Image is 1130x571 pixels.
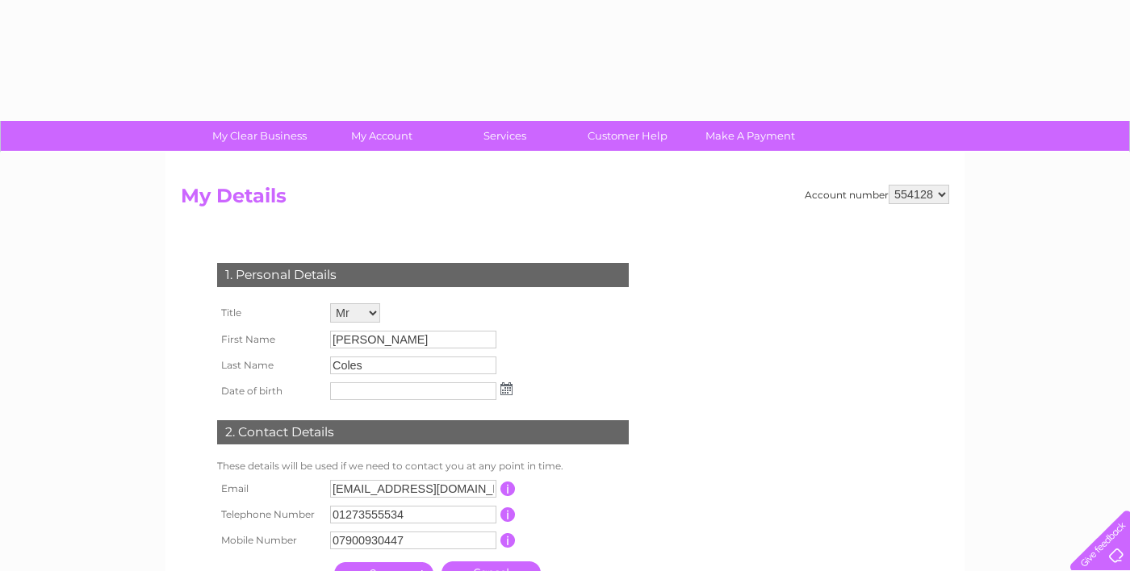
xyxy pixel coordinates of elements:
th: Title [213,299,326,327]
th: Telephone Number [213,502,326,527]
div: 2. Contact Details [217,420,629,444]
input: Information [500,507,516,522]
h2: My Details [181,185,949,215]
th: Date of birth [213,378,326,404]
a: My Clear Business [193,121,326,151]
td: These details will be used if we need to contact you at any point in time. [213,456,633,476]
div: 1. Personal Details [217,263,629,287]
th: Mobile Number [213,527,326,553]
a: Make A Payment [684,121,817,151]
th: First Name [213,327,326,352]
th: Last Name [213,352,326,378]
input: Information [500,533,516,548]
a: My Account [316,121,449,151]
a: Customer Help [561,121,694,151]
div: Account number [805,185,949,204]
a: Services [438,121,571,151]
th: Email [213,476,326,502]
img: ... [500,382,513,395]
input: Information [500,481,516,496]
